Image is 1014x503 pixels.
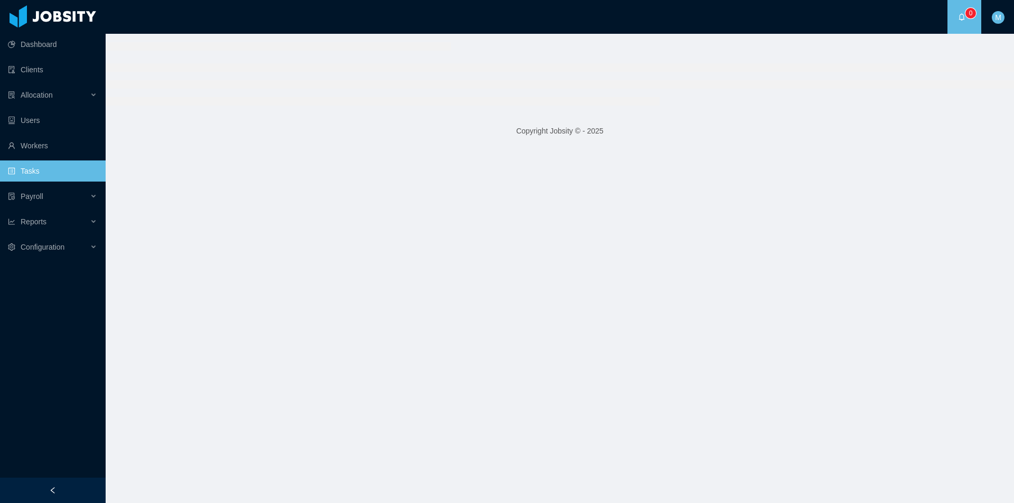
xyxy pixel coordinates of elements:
[21,91,53,99] span: Allocation
[8,110,97,131] a: icon: robotUsers
[965,8,976,18] sup: 0
[8,59,97,80] a: icon: auditClients
[8,91,15,99] i: icon: solution
[8,135,97,156] a: icon: userWorkers
[8,160,97,182] a: icon: profileTasks
[21,217,46,226] span: Reports
[8,34,97,55] a: icon: pie-chartDashboard
[995,11,1001,24] span: M
[8,243,15,251] i: icon: setting
[958,13,965,21] i: icon: bell
[21,243,64,251] span: Configuration
[8,218,15,225] i: icon: line-chart
[21,192,43,201] span: Payroll
[8,193,15,200] i: icon: file-protect
[106,113,1014,149] footer: Copyright Jobsity © - 2025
